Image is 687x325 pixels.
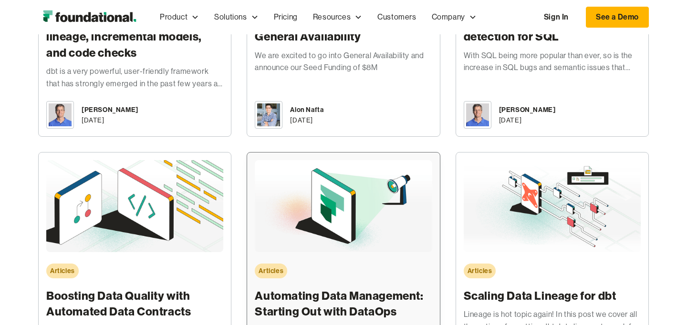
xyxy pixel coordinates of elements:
[50,265,75,276] div: Articles
[464,288,641,304] h3: Scaling Data Lineage for dbt
[266,1,305,33] a: Pricing
[464,50,641,74] div: With SQL being more popular than ever, so is the increase in SQL bugs and semantic issues that af...
[424,1,484,33] div: Company
[82,104,138,115] div: [PERSON_NAME]
[255,288,432,320] h3: Automating Data Management: Starting Out with DataOps
[160,11,187,23] div: Product
[82,115,104,125] div: [DATE]
[290,115,313,125] div: [DATE]
[46,65,223,90] div: dbt is a very powerful, user-friendly framework that has strongly emerged in the past few years a...
[46,288,223,320] h3: Boosting Data Quality with Automated Data Contracts
[499,115,522,125] div: [DATE]
[46,12,223,61] h3: Scaling dbt deployment: Data lineage, incremental models, and code checks
[468,265,492,276] div: Articles
[38,8,141,27] a: home
[499,104,556,115] div: [PERSON_NAME]
[305,1,370,33] div: Resources
[586,7,649,28] a: See a Demo
[255,50,432,74] div: We are excited to go into General Availability and announce our Seed Funding of $8M
[534,7,578,27] a: Sign In
[214,11,247,23] div: Solutions
[313,11,351,23] div: Resources
[259,265,283,276] div: Articles
[38,8,141,27] img: Foundational Logo
[152,1,207,33] div: Product
[432,11,465,23] div: Company
[370,1,424,33] a: Customers
[515,214,687,325] iframe: Chat Widget
[290,104,323,115] div: Alon Nafta
[207,1,266,33] div: Solutions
